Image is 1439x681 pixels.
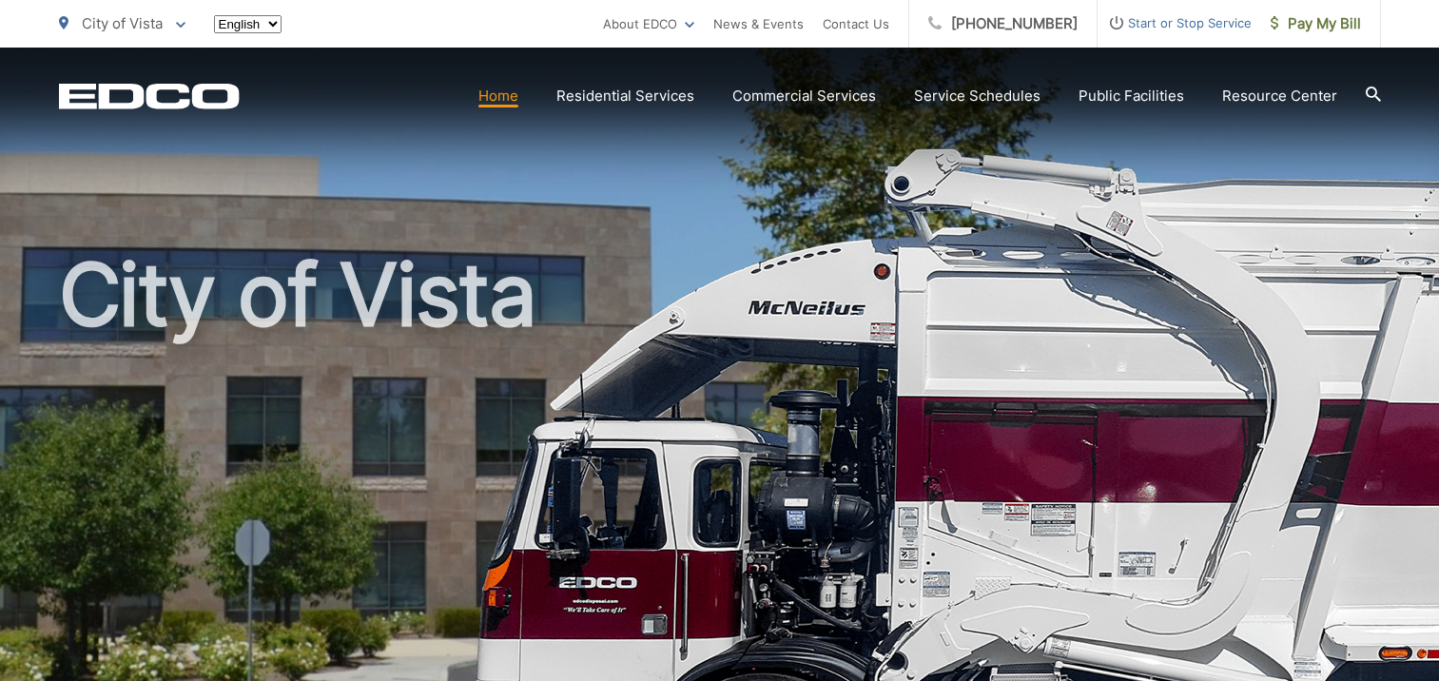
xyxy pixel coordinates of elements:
[713,12,804,35] a: News & Events
[214,15,282,33] select: Select a language
[82,14,163,32] span: City of Vista
[1222,85,1337,107] a: Resource Center
[1271,12,1361,35] span: Pay My Bill
[603,12,694,35] a: About EDCO
[823,12,889,35] a: Contact Us
[478,85,518,107] a: Home
[59,83,240,109] a: EDCD logo. Return to the homepage.
[1079,85,1184,107] a: Public Facilities
[732,85,876,107] a: Commercial Services
[556,85,694,107] a: Residential Services
[914,85,1040,107] a: Service Schedules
